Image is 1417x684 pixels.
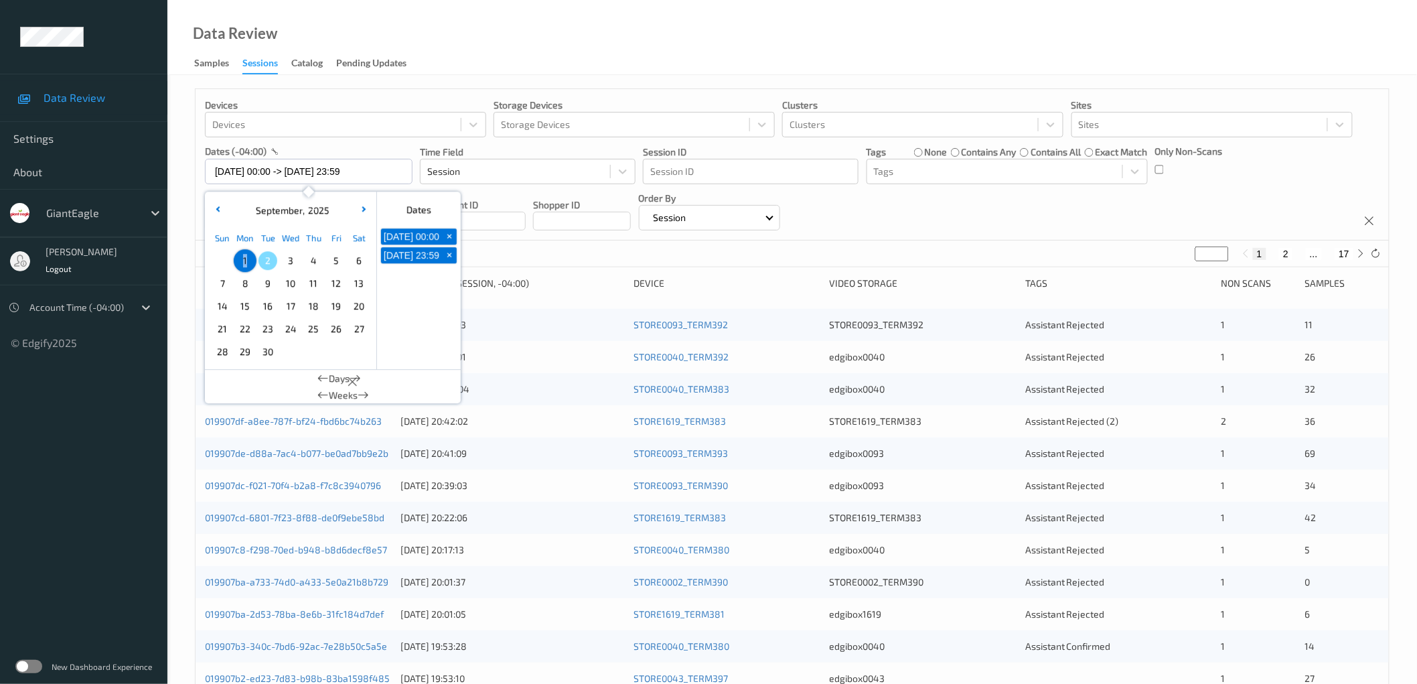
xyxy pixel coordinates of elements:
[1221,383,1225,395] span: 1
[242,54,291,74] a: Sessions
[252,204,329,217] div: ,
[1305,319,1313,330] span: 11
[1221,640,1225,652] span: 1
[236,251,254,270] span: 1
[400,640,624,653] div: [DATE] 19:53:28
[256,318,279,340] div: Choose Tuesday September 23 of 2025
[633,319,728,330] a: STORE0093_TERM392
[336,54,420,73] a: Pending Updates
[962,145,1017,159] label: contains any
[327,274,346,293] span: 12
[350,251,368,270] span: 6
[1025,544,1105,555] span: Assistant Rejected
[236,320,254,338] span: 22
[327,297,346,316] span: 19
[205,640,387,652] a: 019907b3-340c-7bd6-92ac-7e28b50c5a5e
[1025,448,1105,459] span: Assistant Rejected
[633,351,729,362] a: STORE0040_TERM392
[443,230,457,244] span: +
[234,249,256,272] div: Choose Monday September 01 of 2025
[1305,512,1317,523] span: 42
[213,274,232,293] span: 7
[400,383,624,396] div: [DATE] 20:48:04
[194,56,229,73] div: Samples
[633,512,726,523] a: STORE1619_TERM383
[234,318,256,340] div: Choose Monday September 22 of 2025
[643,145,859,159] p: Session ID
[1305,640,1315,652] span: 14
[302,340,325,363] div: Choose Thursday October 02 of 2025
[281,251,300,270] span: 3
[400,350,624,364] div: [DATE] 20:59:01
[830,543,1016,557] div: edgibox0040
[304,204,329,216] span: 2025
[205,512,384,523] a: 019907cd-6801-7f23-8f88-de0f9ebe58bd
[830,415,1016,428] div: STORE1619_TERM383
[234,226,256,249] div: Mon
[1305,608,1311,620] span: 6
[302,272,325,295] div: Choose Thursday September 11 of 2025
[400,575,624,589] div: [DATE] 20:01:37
[377,197,461,222] div: Dates
[1025,576,1105,588] span: Assistant Rejected
[205,480,381,491] a: 019907dc-f021-70f4-b2a8-f7c8c3940796
[279,340,302,363] div: Choose Wednesday October 01 of 2025
[205,673,390,684] a: 019907b2-ed23-7d83-b98b-83ba1598f485
[252,204,302,216] span: September
[400,318,624,332] div: [DATE] 21:09:03
[281,320,300,338] span: 24
[193,27,277,40] div: Data Review
[291,54,336,73] a: Catalog
[205,145,267,158] p: dates (-04:00)
[400,511,624,525] div: [DATE] 20:22:06
[782,98,1063,112] p: Clusters
[213,342,232,361] span: 28
[325,249,348,272] div: Choose Friday September 05 of 2025
[1221,480,1225,491] span: 1
[1305,673,1315,684] span: 27
[1221,319,1225,330] span: 1
[279,249,302,272] div: Choose Wednesday September 03 of 2025
[279,226,302,249] div: Wed
[1025,608,1105,620] span: Assistant Rejected
[327,251,346,270] span: 5
[350,297,368,316] span: 20
[494,98,775,112] p: Storage Devices
[420,145,636,159] p: Time Field
[443,249,457,263] span: +
[350,274,368,293] span: 13
[329,389,358,402] span: Weeks
[533,198,631,212] p: Shopper ID
[830,277,1016,290] div: Video Storage
[1096,145,1148,159] label: exact match
[325,295,348,318] div: Choose Friday September 19 of 2025
[234,340,256,363] div: Choose Monday September 29 of 2025
[830,575,1016,589] div: STORE0002_TERM390
[205,608,384,620] a: 019907ba-2d53-78ba-8e6b-31fc184d7def
[1025,512,1105,523] span: Assistant Rejected
[325,272,348,295] div: Choose Friday September 12 of 2025
[633,673,728,684] a: STORE0043_TERM397
[1305,277,1379,290] div: Samples
[1025,319,1105,330] span: Assistant Rejected
[400,608,624,621] div: [DATE] 20:01:05
[381,247,442,263] button: [DATE] 23:59
[325,318,348,340] div: Choose Friday September 26 of 2025
[1305,351,1316,362] span: 26
[442,247,457,263] button: +
[258,297,277,316] span: 16
[1305,415,1316,427] span: 36
[213,320,232,338] span: 21
[325,340,348,363] div: Choose Friday October 03 of 2025
[381,228,442,245] button: [DATE] 00:00
[1306,248,1322,260] button: ...
[258,274,277,293] span: 9
[256,295,279,318] div: Choose Tuesday September 16 of 2025
[830,608,1016,621] div: edgibox1619
[327,320,346,338] span: 26
[258,251,277,270] span: 2
[633,448,728,459] a: STORE0093_TERM393
[1279,248,1292,260] button: 2
[1025,640,1111,652] span: Assistant Confirmed
[633,544,729,555] a: STORE0040_TERM380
